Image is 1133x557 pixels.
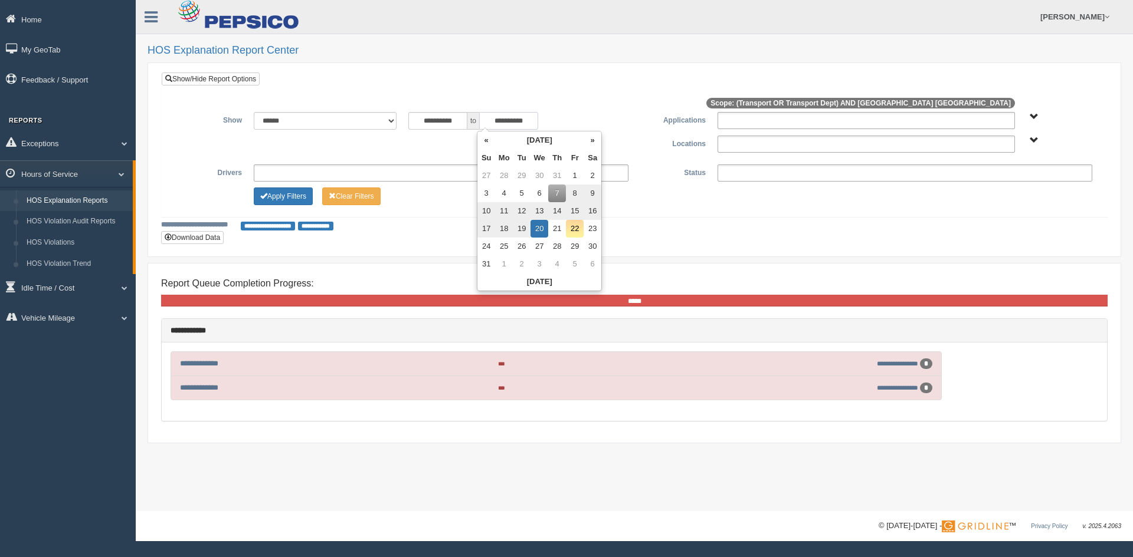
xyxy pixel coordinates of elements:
td: 30 [584,238,601,255]
td: 11 [495,202,513,220]
td: 23 [584,220,601,238]
th: » [584,131,601,149]
td: 17 [477,220,495,238]
th: [DATE] [495,131,584,149]
td: 10 [477,202,495,220]
td: 31 [477,255,495,273]
th: Su [477,149,495,167]
a: Show/Hide Report Options [162,72,260,85]
a: HOS Explanation Reports [21,190,133,212]
td: 5 [513,184,531,202]
td: 1 [495,255,513,273]
span: v. 2025.4.2063 [1083,523,1121,529]
th: Tu [513,149,531,167]
td: 27 [531,238,548,255]
td: 3 [531,255,548,273]
td: 28 [495,167,513,184]
td: 3 [477,184,495,202]
span: to [467,112,479,130]
th: Th [548,149,566,167]
td: 16 [584,202,601,220]
div: © [DATE]-[DATE] - ™ [879,520,1121,532]
span: Scope: (Transport OR Transport Dept) AND [GEOGRAPHIC_DATA] [GEOGRAPHIC_DATA] [706,98,1015,108]
td: 22 [566,220,584,238]
td: 2 [513,255,531,273]
label: Status [634,164,712,179]
td: 9 [584,184,601,202]
td: 4 [495,184,513,202]
td: 8 [566,184,584,202]
label: Locations [634,136,712,150]
button: Change Filter Options [254,187,313,205]
th: Sa [584,149,601,167]
td: 13 [531,202,548,220]
td: 7 [548,184,566,202]
img: Gridline [942,520,1008,532]
th: We [531,149,548,167]
td: 12 [513,202,531,220]
td: 21 [548,220,566,238]
td: 14 [548,202,566,220]
td: 5 [566,255,584,273]
a: HOS Violation Audit Reports [21,211,133,232]
td: 29 [513,167,531,184]
td: 4 [548,255,566,273]
td: 15 [566,202,584,220]
td: 31 [548,167,566,184]
td: 27 [477,167,495,184]
td: 2 [584,167,601,184]
td: 29 [566,238,584,255]
label: Drivers [171,164,248,179]
td: 6 [531,184,548,202]
button: Change Filter Options [322,187,381,205]
th: Mo [495,149,513,167]
td: 18 [495,220,513,238]
td: 1 [566,167,584,184]
a: Privacy Policy [1031,523,1067,529]
th: Fr [566,149,584,167]
a: HOS Violation Trend [21,253,133,275]
a: HOS Violations [21,232,133,253]
td: 28 [548,238,566,255]
td: 26 [513,238,531,255]
h4: Report Queue Completion Progress: [161,278,1108,289]
th: « [477,131,495,149]
button: Download Data [161,231,224,244]
td: 24 [477,238,495,255]
td: 19 [513,220,531,238]
td: 20 [531,220,548,238]
h2: HOS Explanation Report Center [148,45,1121,57]
td: 25 [495,238,513,255]
td: 30 [531,167,548,184]
th: [DATE] [477,273,601,291]
td: 6 [584,255,601,273]
label: Show [171,112,248,126]
label: Applications [634,112,712,126]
